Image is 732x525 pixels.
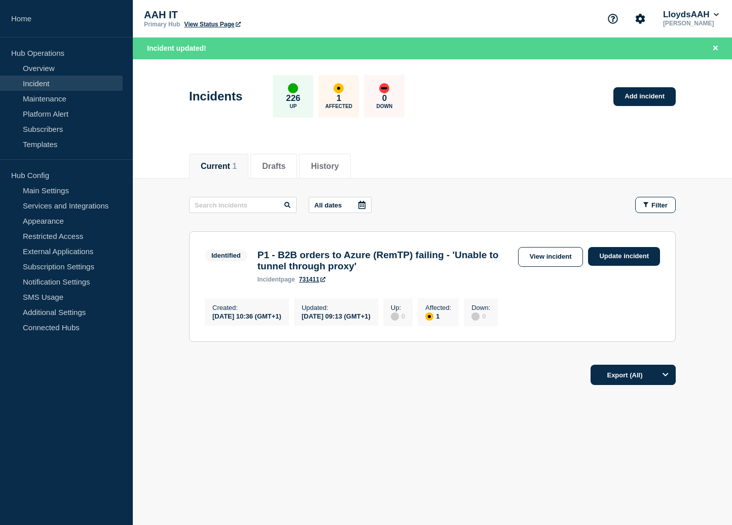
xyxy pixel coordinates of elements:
p: Down [377,103,393,109]
button: Filter [635,197,676,213]
p: Affected [325,103,352,109]
div: [DATE] 09:13 (GMT+1) [302,311,371,320]
button: Support [602,8,624,29]
button: Export (All) [591,365,676,385]
a: 731411 [299,276,325,283]
button: Close banner [709,43,722,54]
button: Current 1 [201,162,237,171]
button: Options [655,365,676,385]
p: 0 [382,93,387,103]
button: LloydsAAH [661,10,721,20]
p: Created : [212,304,281,311]
span: Incident updated! [147,44,206,52]
span: Filter [651,201,668,209]
div: up [288,83,298,93]
p: Affected : [425,304,451,311]
a: Add incident [613,87,676,106]
a: View Status Page [184,21,240,28]
div: disabled [471,312,480,321]
button: Account settings [630,8,651,29]
a: View incident [518,247,583,267]
p: Primary Hub [144,21,180,28]
button: All dates [309,197,372,213]
h1: Incidents [189,89,242,103]
p: Updated : [302,304,371,311]
span: incident [258,276,281,283]
p: Up : [391,304,405,311]
div: disabled [391,312,399,321]
p: [PERSON_NAME] [661,20,721,27]
p: Down : [471,304,490,311]
p: 1 [337,93,341,103]
p: All dates [314,201,342,209]
div: 0 [391,311,405,321]
a: Update incident [588,247,660,266]
div: [DATE] 10:36 (GMT+1) [212,311,281,320]
div: 1 [425,311,451,321]
div: affected [425,312,433,321]
p: AAH IT [144,9,347,21]
p: page [258,276,295,283]
span: 1 [232,162,237,170]
span: Identified [205,250,247,261]
h3: P1 - B2B orders to Azure (RemTP) failing - 'Unable to tunnel through proxy' [258,250,513,272]
div: affected [334,83,344,93]
p: Up [289,103,297,109]
div: down [379,83,389,93]
p: 226 [286,93,300,103]
button: Drafts [262,162,285,171]
button: History [311,162,339,171]
input: Search incidents [189,197,297,213]
div: 0 [471,311,490,321]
